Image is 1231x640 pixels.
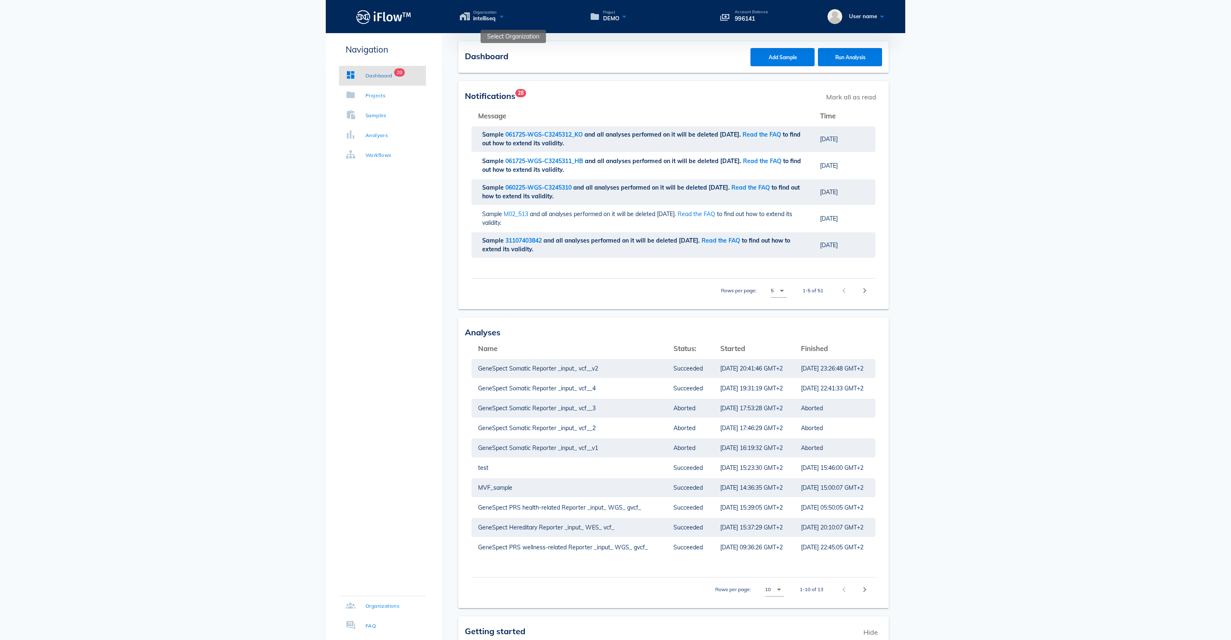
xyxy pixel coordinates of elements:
button: Run Analysis [818,48,882,66]
td: GeneSpect PRS wellness-related Reporter _input_ WGS_ gvcf_ [471,537,667,557]
div: Dashboard [365,72,392,80]
div: Samples [365,111,387,120]
p: Navigation [339,43,426,56]
th: Message [471,106,813,126]
td: GeneSpect PRS health-related Reporter _input_ WGS_ gvcf_ [471,498,667,517]
p: Account Balance [735,10,768,14]
span: Sample [482,184,505,191]
span: Status: [673,344,696,353]
td: [DATE] 15:00:07 GMT+2 [794,478,875,498]
span: 31107403842 [505,237,543,244]
td: Aborted [794,398,875,418]
span: and all analyses performed on it will be deleted [DATE]. [573,184,731,191]
td: GeneSpect Somatic Reporter _input_ vcf__4 [471,378,667,398]
td: GeneSpect Somatic Reporter _input_ vcf__3 [471,398,667,418]
td: Succeeded [667,537,713,557]
span: Sample [482,210,504,218]
i: arrow_drop_down [774,585,784,594]
td: [DATE] 15:37:29 GMT+2 [714,517,795,537]
div: FAQ [365,622,376,630]
td: Aborted [667,418,713,438]
a: Read the FAQ [743,131,781,138]
span: intelliseq [473,14,497,23]
td: [DATE] 17:53:28 GMT+2 [714,398,795,418]
td: Succeeded [667,498,713,517]
span: Time [820,111,836,120]
i: chevron_right [860,286,870,296]
span: Name [478,344,498,353]
td: [DATE] 14:36:35 GMT+2 [714,478,795,498]
span: [DATE] [820,215,838,222]
td: [DATE] 20:10:07 GMT+2 [794,517,875,537]
i: chevron_right [860,585,870,594]
a: Logo [326,7,442,26]
span: Badge [515,89,526,97]
td: [DATE] 17:46:29 GMT+2 [714,418,795,438]
span: 061725-WGS-C3245311_HB [505,157,585,165]
span: Sample [482,157,505,165]
span: [DATE] [820,135,838,143]
td: [DATE] 22:41:33 GMT+2 [794,378,875,398]
td: [DATE] 05:50:05 GMT+2 [794,498,875,517]
a: Read the FAQ [678,210,715,218]
a: Read the FAQ [731,184,770,191]
div: 5 [771,287,774,294]
span: Started [720,344,745,353]
td: Aborted [794,438,875,458]
div: 1-10 of 13 [800,586,823,593]
td: [DATE] 20:41:46 GMT+2 [714,358,795,378]
span: DEMO [603,14,619,23]
div: Workflows [365,151,392,159]
span: 060225-WGS-C3245310 [505,184,573,191]
th: Started: Not sorted. Activate to sort ascending. [714,339,795,358]
td: Succeeded [667,517,713,537]
p: 996141 [735,14,768,23]
span: [DATE] [820,241,838,249]
td: [DATE] 15:39:05 GMT+2 [714,498,795,517]
td: test [471,458,667,478]
div: 10 [765,586,771,593]
span: Badge [394,68,405,77]
td: Succeeded [667,458,713,478]
span: Analyses [465,327,500,337]
div: 1-5 of 51 [803,287,823,294]
span: Finished [801,344,828,353]
span: Run Analysis [826,54,874,60]
th: Status:: Not sorted. Activate to sort ascending. [667,339,713,358]
span: User name [849,13,877,19]
td: Succeeded [667,358,713,378]
span: Organization [473,10,497,14]
td: GeneSpect Somatic Reporter _input_ vcf__2 [471,418,667,438]
span: Add Sample [759,54,807,60]
div: Analyses [365,131,388,140]
div: Rows per page: [715,577,784,602]
td: GeneSpect Hereditary Reporter _input_ WES_ vcf_ [471,517,667,537]
i: arrow_drop_down [777,286,787,296]
td: Aborted [794,418,875,438]
td: [DATE] 15:46:00 GMT+2 [794,458,875,478]
td: Aborted [667,438,713,458]
span: Sample [482,131,505,138]
div: 10Rows per page: [765,583,784,596]
span: Getting started [465,626,525,636]
a: Read the FAQ [702,237,740,244]
img: User name [827,9,842,24]
span: 061725-WGS-C3245312_KO [505,131,584,138]
th: Finished: Not sorted. Activate to sort ascending. [794,339,875,358]
td: MVF_sample [471,478,667,498]
a: Read the FAQ [743,157,781,165]
span: Project [603,10,619,14]
span: M02_513 [504,210,530,218]
span: Mark all as read [822,88,880,106]
button: Next page [857,582,872,597]
td: [DATE] 09:36:26 GMT+2 [714,537,795,557]
span: and all analyses performed on it will be deleted [DATE]. [530,210,678,218]
div: Projects [365,91,385,100]
td: Aborted [667,398,713,418]
td: [DATE] 16:19:32 GMT+2 [714,438,795,458]
span: and all analyses performed on it will be deleted [DATE]. [543,237,702,244]
td: [DATE] 19:31:19 GMT+2 [714,378,795,398]
th: Time: Not sorted. Activate to sort ascending. [813,106,875,126]
div: Organizations [365,602,399,610]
